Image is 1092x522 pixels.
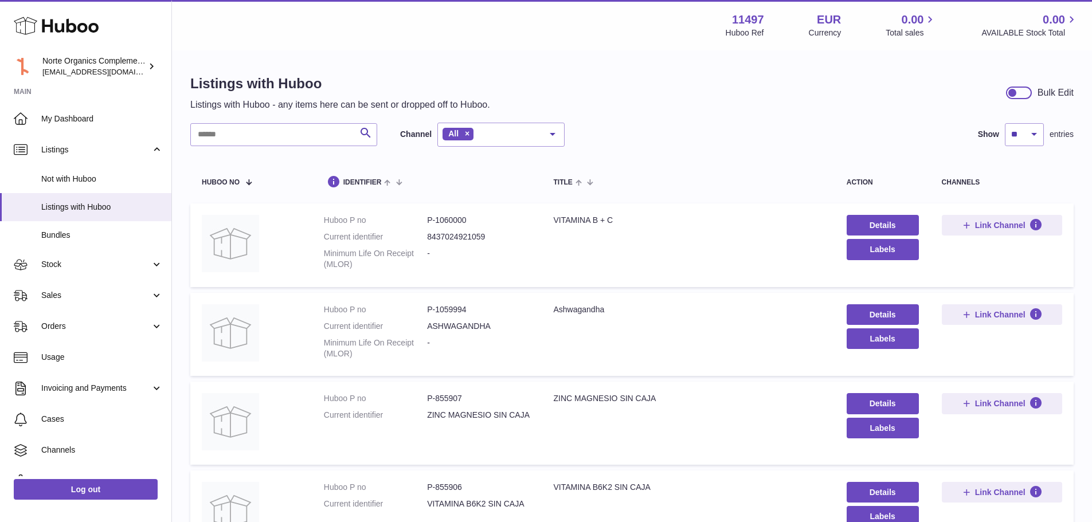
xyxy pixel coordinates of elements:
[975,309,1026,320] span: Link Channel
[981,12,1078,38] a: 0.00 AVAILABLE Stock Total
[427,337,530,359] dd: -
[324,321,427,332] dt: Current identifier
[41,290,151,301] span: Sales
[942,304,1062,325] button: Link Channel
[190,74,490,93] h1: Listings with Huboo
[41,144,151,155] span: Listings
[190,99,490,111] p: Listings with Huboo - any items here can be sent or dropped off to Huboo.
[324,393,427,404] dt: Huboo P no
[975,398,1026,409] span: Link Channel
[41,174,163,185] span: Not with Huboo
[427,410,530,421] dd: ZINC MAGNESIO SIN CAJA
[847,304,919,325] a: Details
[427,499,530,509] dd: VITAMINA B6K2 SIN CAJA
[324,482,427,493] dt: Huboo P no
[427,321,530,332] dd: ASHWAGANDHA
[427,304,530,315] dd: P-1059994
[809,28,841,38] div: Currency
[41,321,151,332] span: Orders
[400,129,432,140] label: Channel
[324,215,427,226] dt: Huboo P no
[902,12,924,28] span: 0.00
[942,215,1062,236] button: Link Channel
[732,12,764,28] strong: 11497
[847,393,919,414] a: Details
[448,129,459,138] span: All
[553,179,572,186] span: title
[202,215,259,272] img: VITAMINA B + C
[1038,87,1074,99] div: Bulk Edit
[324,337,427,359] dt: Minimum Life On Receipt (MLOR)
[324,248,427,270] dt: Minimum Life On Receipt (MLOR)
[886,12,937,38] a: 0.00 Total sales
[324,499,427,509] dt: Current identifier
[41,230,163,241] span: Bundles
[978,129,999,140] label: Show
[343,179,382,186] span: identifier
[41,414,163,425] span: Cases
[726,28,764,38] div: Huboo Ref
[41,445,163,456] span: Channels
[41,352,163,363] span: Usage
[975,220,1026,230] span: Link Channel
[981,28,1078,38] span: AVAILABLE Stock Total
[847,179,919,186] div: action
[42,56,146,77] div: Norte Organics Complementos Alimenticios S.L.
[41,202,163,213] span: Listings with Huboo
[847,418,919,438] button: Labels
[14,58,31,75] img: internalAdmin-11497@internal.huboo.com
[886,28,937,38] span: Total sales
[202,304,259,362] img: Ashwagandha
[202,179,240,186] span: Huboo no
[847,328,919,349] button: Labels
[202,393,259,450] img: ZINC MAGNESIO SIN CAJA
[41,113,163,124] span: My Dashboard
[942,179,1062,186] div: channels
[324,410,427,421] dt: Current identifier
[942,393,1062,414] button: Link Channel
[427,248,530,270] dd: -
[42,67,169,76] span: [EMAIL_ADDRESS][DOMAIN_NAME]
[553,215,823,226] div: VITAMINA B + C
[1050,129,1074,140] span: entries
[427,231,530,242] dd: 8437024921059
[553,304,823,315] div: Ashwagandha
[847,239,919,260] button: Labels
[427,482,530,493] dd: P-855906
[847,482,919,503] a: Details
[324,231,427,242] dt: Current identifier
[847,215,919,236] a: Details
[1043,12,1065,28] span: 0.00
[41,259,151,270] span: Stock
[41,383,151,394] span: Invoicing and Payments
[41,476,163,486] span: Settings
[942,482,1062,503] button: Link Channel
[975,487,1026,497] span: Link Channel
[427,393,530,404] dd: P-855907
[427,215,530,226] dd: P-1060000
[553,393,823,404] div: ZINC MAGNESIO SIN CAJA
[14,479,158,500] a: Log out
[553,482,823,493] div: VITAMINA B6K2 SIN CAJA
[324,304,427,315] dt: Huboo P no
[817,12,841,28] strong: EUR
